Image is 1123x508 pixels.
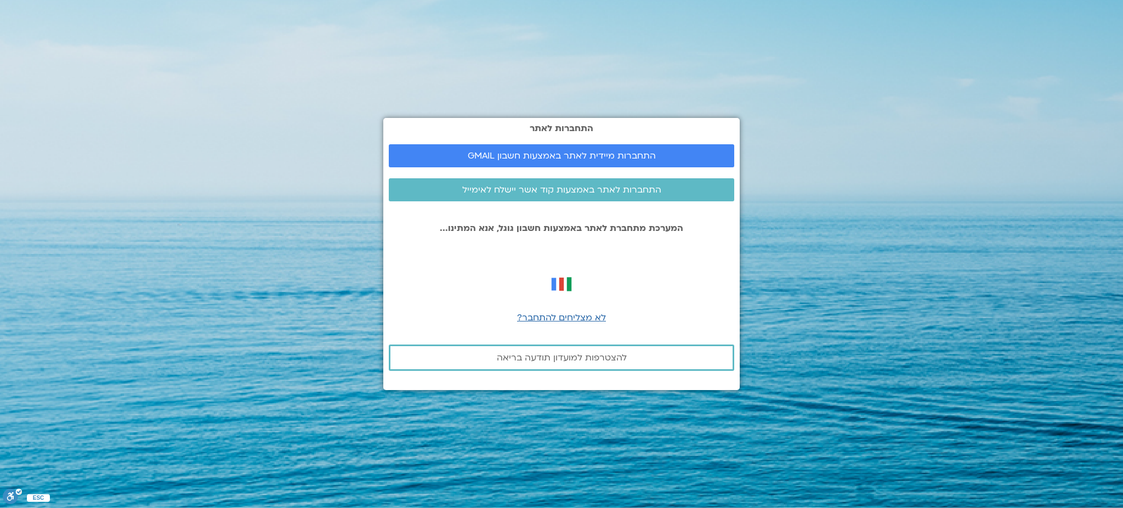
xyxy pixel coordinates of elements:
[389,345,734,371] a: להצטרפות למועדון תודעה בריאה
[497,353,627,363] span: להצטרפות למועדון תודעה בריאה
[517,312,606,324] a: לא מצליחים להתחבר?
[462,185,661,195] span: התחברות לאתר באמצעות קוד אשר יישלח לאימייל
[389,178,734,201] a: התחברות לאתר באמצעות קוד אשר יישלח לאימייל
[468,151,656,161] span: התחברות מיידית לאתר באמצעות חשבון GMAIL
[389,223,734,233] p: המערכת מתחברת לאתר באמצעות חשבון גוגל, אנא המתינו...
[389,144,734,167] a: התחברות מיידית לאתר באמצעות חשבון GMAIL
[389,123,734,133] h2: התחברות לאתר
